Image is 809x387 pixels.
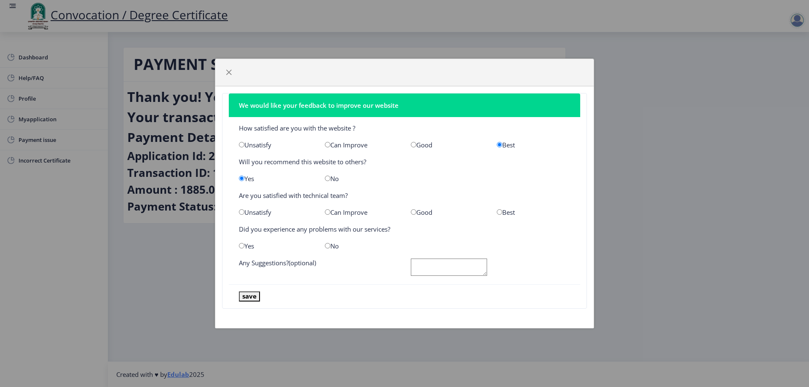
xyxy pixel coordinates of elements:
div: Are you satisfied with technical team? [233,191,576,200]
div: No [319,242,404,250]
button: save [239,291,260,301]
div: Unsatisfy [233,208,319,216]
div: Best [490,208,576,216]
div: How satisfied are you with the website ? [233,124,576,132]
div: Can Improve [319,141,404,149]
div: Will you recommend this website to others? [233,157,576,166]
div: No [319,174,404,183]
div: Yes [233,174,319,183]
div: Any Suggestions?(optional) [233,259,404,278]
div: Unsatisfy [233,141,319,149]
div: Good [404,208,490,216]
nb-card-header: We would like your feedback to improve our website [229,93,580,117]
div: Can Improve [319,208,404,216]
div: Good [404,141,490,149]
div: Yes [233,242,319,250]
div: Did you experience any problems with our services? [233,225,576,233]
div: Best [490,141,576,149]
